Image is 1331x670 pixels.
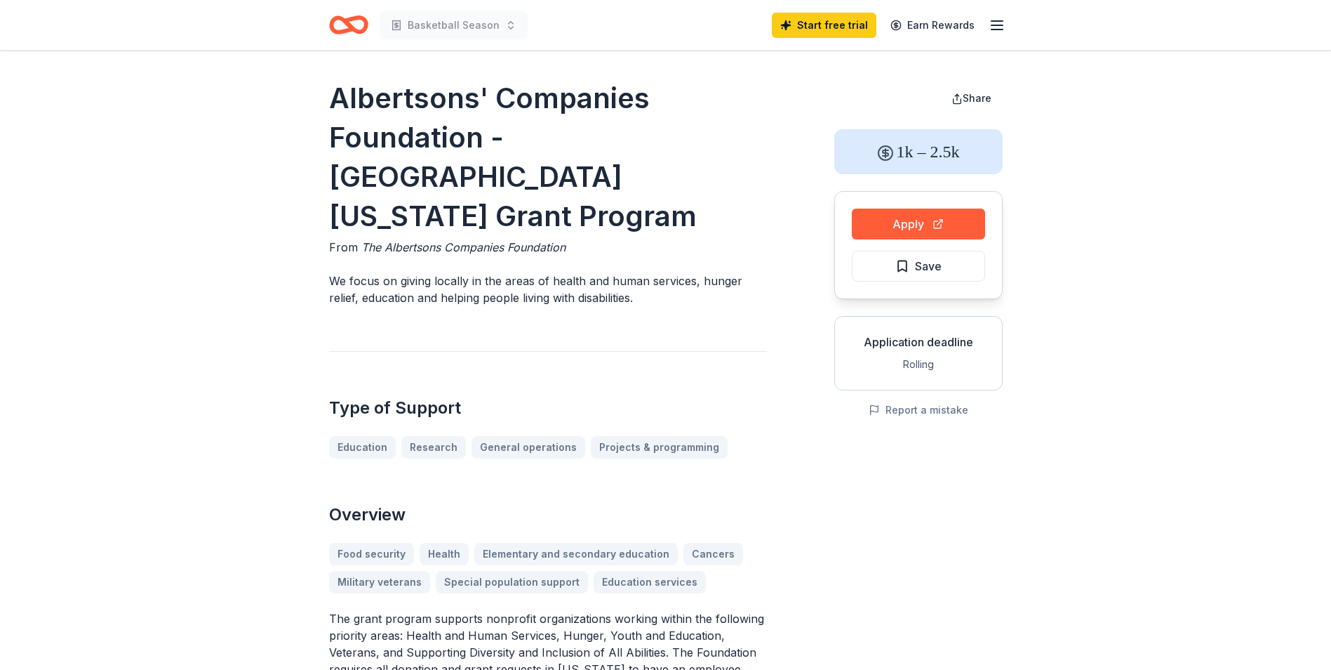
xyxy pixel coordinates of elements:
h1: Albertsons' Companies Foundation - [GEOGRAPHIC_DATA][US_STATE] Grant Program [329,79,767,236]
a: Home [329,8,368,41]
button: Save [852,251,985,282]
button: Basketball Season [380,11,528,39]
div: 1k – 2.5k [834,129,1003,174]
h2: Overview [329,504,767,526]
a: Research [401,436,466,459]
button: Report a mistake [869,402,968,419]
div: Application deadline [846,334,991,350]
button: Apply [852,209,985,239]
span: Share [963,92,991,104]
span: Basketball Season [408,17,500,34]
a: Earn Rewards [882,13,983,38]
div: Rolling [846,356,991,373]
div: From [329,239,767,256]
button: Share [940,84,1003,112]
h2: Type of Support [329,397,767,419]
a: Projects & programming [591,436,728,459]
span: The Albertsons Companies Foundation [361,240,566,254]
a: Start free trial [772,13,876,38]
a: Education [329,436,396,459]
span: Save [915,257,942,275]
a: General operations [471,436,585,459]
p: We focus on giving locally in the areas of health and human services, hunger relief, education an... [329,272,767,306]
